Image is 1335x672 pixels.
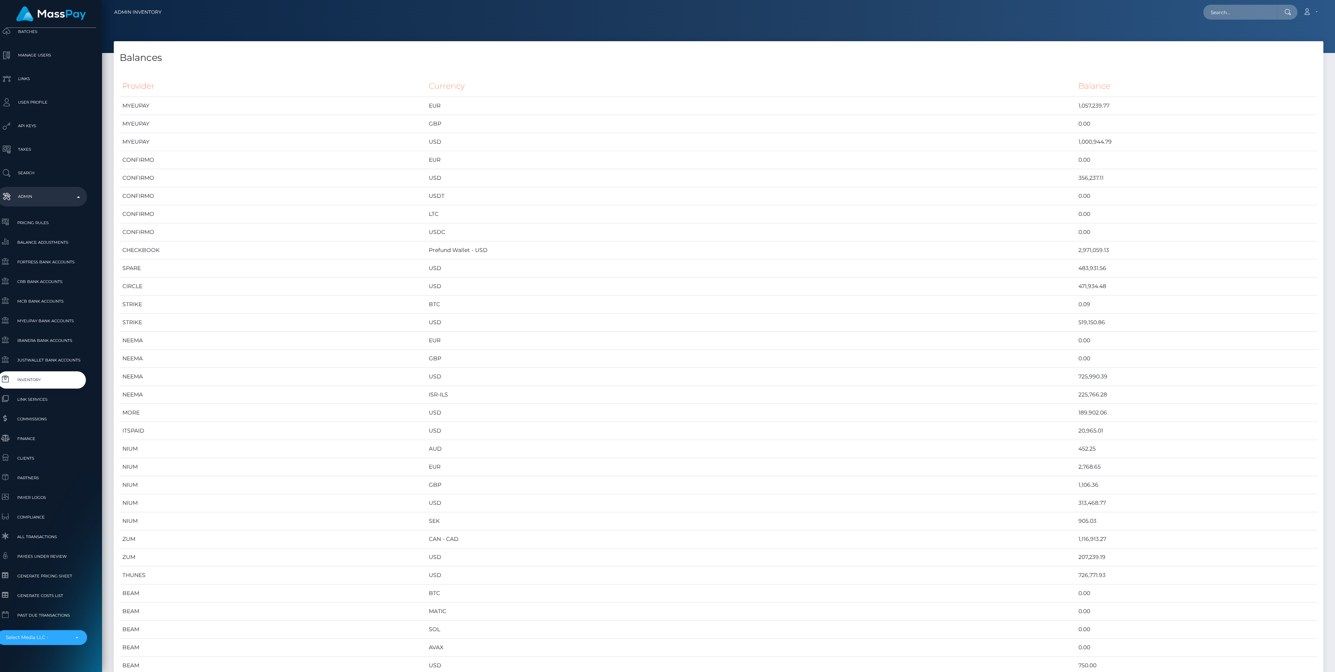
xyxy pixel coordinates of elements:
td: EUR [426,332,1076,350]
td: GBP [426,476,1076,494]
td: MYEUPAY [120,97,426,115]
td: NEEMA [120,386,426,404]
td: SEK [426,512,1076,530]
td: MYEUPAY [120,133,426,151]
td: NIUM [120,440,426,458]
td: CIRCLE [120,278,426,296]
td: 0.00 [1076,223,1317,241]
td: EUR [426,151,1076,169]
td: USD [426,314,1076,332]
td: SPARE [120,259,426,278]
td: NEEMA [120,350,426,368]
td: THUNES [120,566,426,584]
td: BEAM [120,639,426,657]
td: CONFIRMO [120,187,426,205]
td: USD [426,566,1076,584]
td: BTC [426,584,1076,603]
td: NIUM [120,512,426,530]
td: 452.25 [1076,440,1317,458]
td: AVAX [426,639,1076,657]
td: NIUM [120,494,426,512]
a: Admin Inventory [114,4,162,20]
td: BEAM [120,603,426,621]
td: LTC [426,205,1076,223]
td: STRIKE [120,314,426,332]
td: CONFIRMO [120,205,426,223]
td: USDC [426,223,1076,241]
td: 0.00 [1076,187,1317,205]
td: CAN - CAD [426,530,1076,548]
td: USD [426,422,1076,440]
td: 0.00 [1076,350,1317,368]
th: Balance [1076,75,1317,97]
td: 0.00 [1076,603,1317,621]
td: 225,766.28 [1076,386,1317,404]
th: Currency [426,75,1076,97]
td: NIUM [120,476,426,494]
td: EUR [426,458,1076,476]
td: NIUM [120,458,426,476]
td: 1,106.36 [1076,476,1317,494]
input: Search... [1203,5,1277,20]
td: 20,965.01 [1076,422,1317,440]
td: 0.00 [1076,205,1317,223]
td: GBP [426,115,1076,133]
td: CONFIRMO [120,151,426,169]
h4: Balances [120,51,1317,65]
td: USD [426,133,1076,151]
td: 2,971,059.13 [1076,241,1317,259]
td: 0.00 [1076,332,1317,350]
td: USD [426,404,1076,422]
td: 207,239.19 [1076,548,1317,566]
td: 0.00 [1076,115,1317,133]
td: MORE [120,404,426,422]
td: USD [426,169,1076,187]
td: USD [426,278,1076,296]
td: MYEUPAY [120,115,426,133]
td: 356,237.11 [1076,169,1317,187]
td: NEEMA [120,368,426,386]
td: ISR-ILS [426,386,1076,404]
td: CONFIRMO [120,169,426,187]
td: GBP [426,350,1076,368]
td: AUD [426,440,1076,458]
td: 313,468.77 [1076,494,1317,512]
td: 905.03 [1076,512,1317,530]
td: ITSPAID [120,422,426,440]
td: 1,000,944.79 [1076,133,1317,151]
td: 189,902.06 [1076,404,1317,422]
td: 471,934.48 [1076,278,1317,296]
td: STRIKE [120,296,426,314]
td: BEAM [120,584,426,603]
td: BTC [426,296,1076,314]
td: MATIC [426,603,1076,621]
td: USDT [426,187,1076,205]
td: ZUM [120,548,426,566]
td: SOL [426,621,1076,639]
td: 2,768.65 [1076,458,1317,476]
td: 483,931.56 [1076,259,1317,278]
td: CHECKBOOK [120,241,426,259]
td: USD [426,368,1076,386]
div: Select Media LLC - [6,634,69,641]
td: USD [426,259,1076,278]
td: 726,771.93 [1076,566,1317,584]
td: 1,057,239.77 [1076,97,1317,115]
td: Prefund Wallet - USD [426,241,1076,259]
td: ZUM [120,530,426,548]
td: EUR [426,97,1076,115]
img: MassPay Logo [16,6,86,22]
td: NEEMA [120,332,426,350]
td: 1,116,913.27 [1076,530,1317,548]
td: 519,150.86 [1076,314,1317,332]
td: USD [426,548,1076,566]
th: Provider [120,75,426,97]
td: CONFIRMO [120,223,426,241]
td: 725,990.39 [1076,368,1317,386]
td: 0.00 [1076,639,1317,657]
td: 0.00 [1076,584,1317,603]
td: USD [426,494,1076,512]
td: 0.09 [1076,296,1317,314]
td: BEAM [120,621,426,639]
td: 0.00 [1076,621,1317,639]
